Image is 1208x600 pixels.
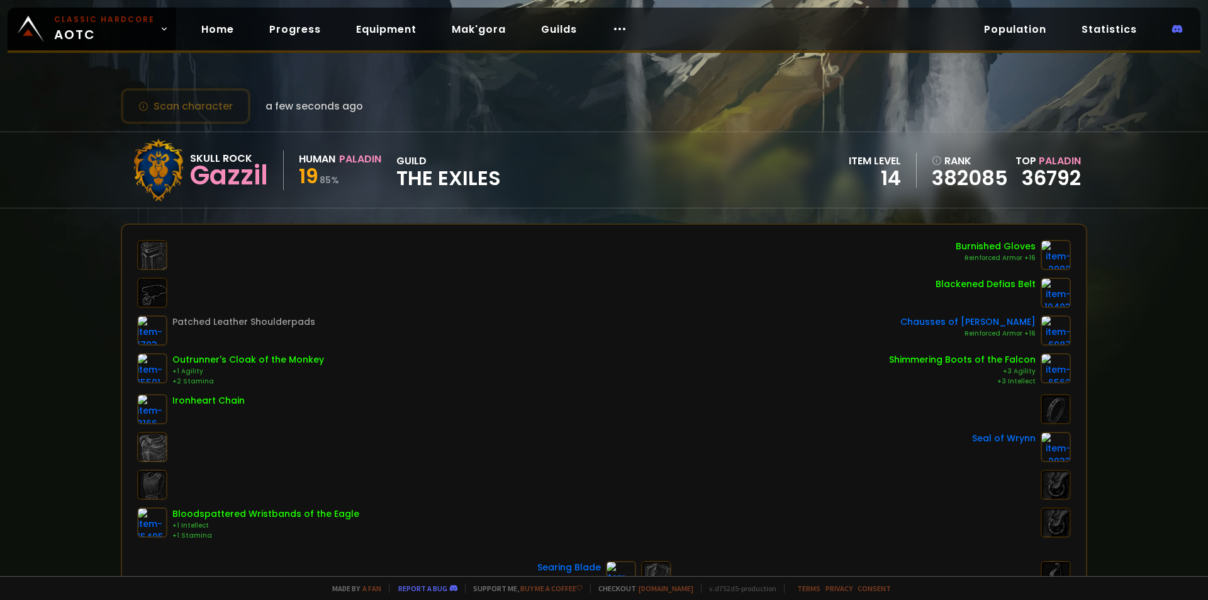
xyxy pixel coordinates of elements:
[266,98,363,114] span: a few seconds ago
[191,16,244,42] a: Home
[537,561,601,574] div: Searing Blade
[932,169,1008,188] a: 382085
[325,584,381,593] span: Made by
[54,14,155,25] small: Classic Hardcore
[299,151,335,167] div: Human
[54,14,155,44] span: AOTC
[956,253,1036,263] div: Reinforced Armor +16
[320,174,339,186] small: 85 %
[849,153,901,169] div: item level
[442,16,516,42] a: Mak'gora
[1022,164,1081,192] a: 36792
[137,315,167,346] img: item-1793
[190,166,268,185] div: Gazzil
[825,584,853,593] a: Privacy
[1041,432,1071,462] img: item-2933
[137,394,167,424] img: item-3166
[531,16,587,42] a: Guilds
[797,584,820,593] a: Terms
[172,531,359,541] div: +1 Stamina
[1041,315,1071,346] img: item-6087
[362,584,381,593] a: a fan
[858,584,891,593] a: Consent
[137,353,167,383] img: item-15501
[259,16,331,42] a: Progress
[299,162,318,190] span: 19
[398,584,447,593] a: Report a bug
[121,88,250,124] button: Scan character
[1041,240,1071,270] img: item-2992
[1015,153,1081,169] div: Top
[590,584,693,593] span: Checkout
[900,329,1036,339] div: Reinforced Armor +16
[1039,154,1081,168] span: Paladin
[936,278,1036,291] div: Blackened Defias Belt
[137,507,167,538] img: item-15495
[172,376,324,387] div: +2 Stamina
[956,240,1036,253] div: Burnished Gloves
[172,521,359,531] div: +1 Intellect
[8,8,176,50] a: Classic HardcoreAOTC
[889,366,1036,376] div: +3 Agility
[172,394,245,407] div: Ironheart Chain
[849,169,901,188] div: 14
[537,574,601,584] div: Fiery Weapon
[972,432,1036,445] div: Seal of Wrynn
[339,151,381,167] div: Paladin
[172,507,359,521] div: Bloodspattered Wristbands of the Eagle
[701,584,776,593] span: v. d752d5 - production
[1071,16,1147,42] a: Statistics
[932,153,1008,169] div: rank
[190,150,268,166] div: Skull Rock
[172,315,315,329] div: Patched Leather Shoulderpads
[396,153,501,188] div: guild
[639,584,693,593] a: [DOMAIN_NAME]
[1041,278,1071,308] img: item-10403
[900,315,1036,329] div: Chausses of [PERSON_NAME]
[520,584,583,593] a: Buy me a coffee
[172,366,324,376] div: +1 Agility
[396,169,501,188] span: The Exiles
[1041,353,1071,383] img: item-6562
[346,16,427,42] a: Equipment
[974,16,1056,42] a: Population
[465,584,583,593] span: Support me,
[889,353,1036,366] div: Shimmering Boots of the Falcon
[172,353,324,366] div: Outrunner's Cloak of the Monkey
[889,376,1036,387] div: +3 Intellect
